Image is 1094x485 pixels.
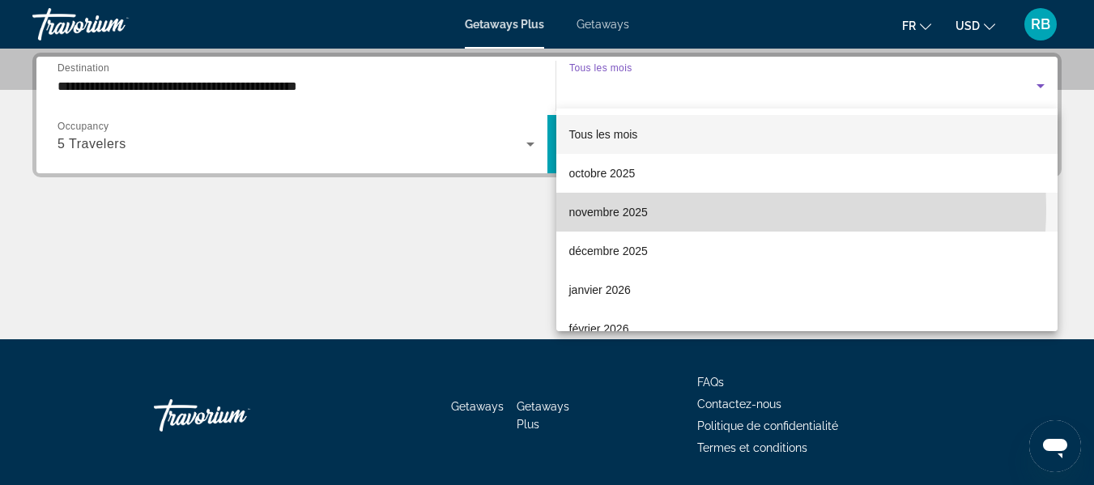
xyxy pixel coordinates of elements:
span: décembre 2025 [569,241,648,261]
iframe: Button to launch messaging window [1029,420,1081,472]
span: octobre 2025 [569,164,636,183]
span: novembre 2025 [569,202,648,222]
span: janvier 2026 [569,280,631,300]
span: février 2026 [569,319,629,338]
span: Tous les mois [569,128,638,141]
